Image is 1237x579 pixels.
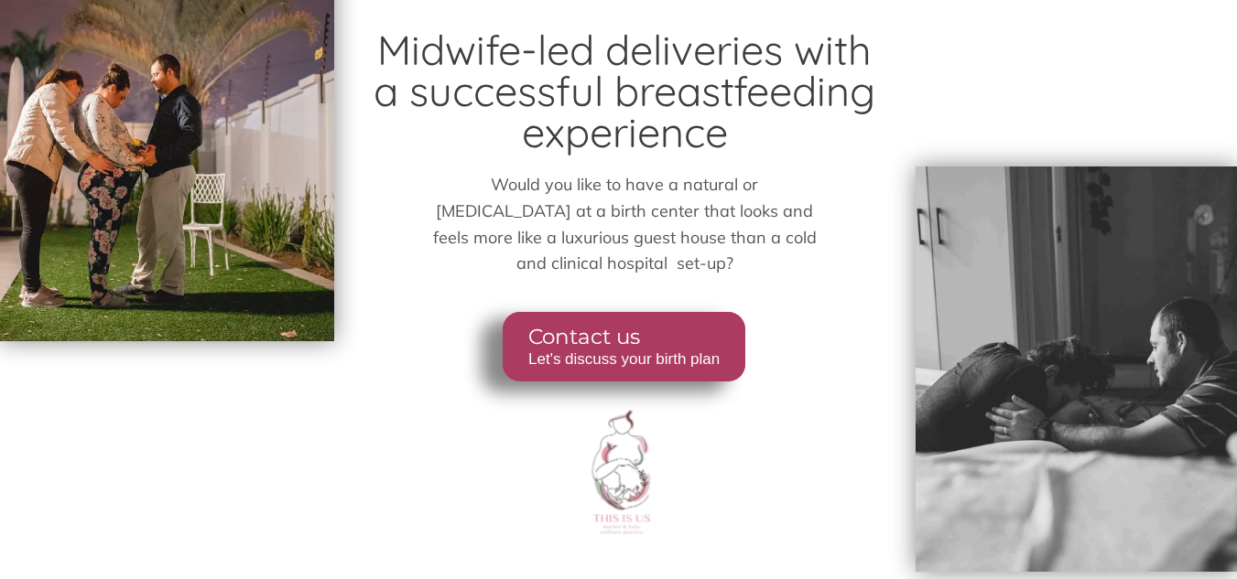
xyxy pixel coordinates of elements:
[371,29,878,153] h2: Midwife-led deliveries with a successful breastfeeding experience
[504,312,746,381] a: Contact us Let's discuss your birth plan
[529,325,721,350] span: Contact us
[529,350,721,369] span: Let's discuss your birth plan
[422,172,828,277] p: Would you like to have a natural or [MEDICAL_DATA] at a birth center that looks and feels more li...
